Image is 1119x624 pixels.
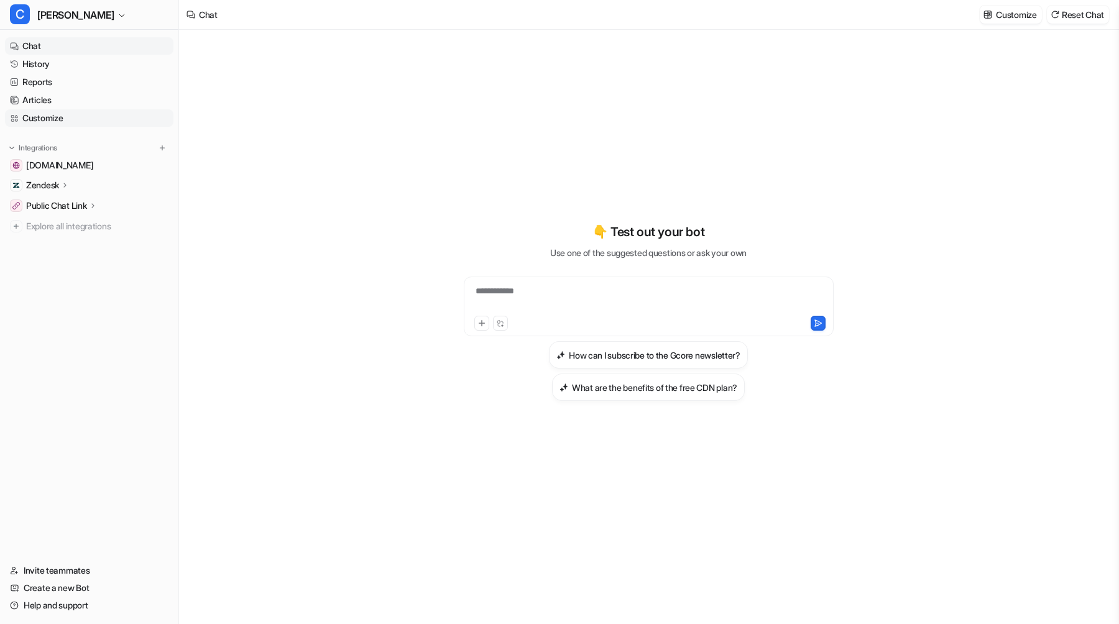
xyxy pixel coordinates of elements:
button: Customize [980,6,1041,24]
img: customize [983,10,992,19]
a: Reports [5,73,173,91]
button: Integrations [5,142,61,154]
a: Invite teammates [5,562,173,579]
h3: How can I subscribe to the Gcore newsletter? [569,349,740,362]
img: reset [1051,10,1059,19]
span: Explore all integrations [26,216,168,236]
button: How can I subscribe to the Gcore newsletter?How can I subscribe to the Gcore newsletter? [549,341,748,369]
button: What are the benefits of the free CDN plan?What are the benefits of the free CDN plan? [552,374,745,401]
a: gcore.com[DOMAIN_NAME] [5,157,173,174]
span: C [10,4,30,24]
p: 👇 Test out your bot [592,223,704,241]
img: Public Chat Link [12,202,20,209]
div: Chat [199,8,218,21]
img: gcore.com [12,162,20,169]
h3: What are the benefits of the free CDN plan? [572,381,737,394]
p: Public Chat Link [26,200,87,212]
a: Customize [5,109,173,127]
a: Articles [5,91,173,109]
a: Help and support [5,597,173,614]
p: Use one of the suggested questions or ask your own [550,246,747,259]
img: expand menu [7,144,16,152]
p: Zendesk [26,179,59,191]
a: Explore all integrations [5,218,173,235]
p: Customize [996,8,1036,21]
p: Integrations [19,143,57,153]
img: explore all integrations [10,220,22,232]
img: Zendesk [12,181,20,189]
img: menu_add.svg [158,144,167,152]
span: [DOMAIN_NAME] [26,159,93,172]
img: How can I subscribe to the Gcore newsletter? [556,351,565,360]
button: Reset Chat [1047,6,1109,24]
span: [PERSON_NAME] [37,6,114,24]
img: What are the benefits of the free CDN plan? [559,383,568,392]
a: Chat [5,37,173,55]
a: Create a new Bot [5,579,173,597]
a: History [5,55,173,73]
